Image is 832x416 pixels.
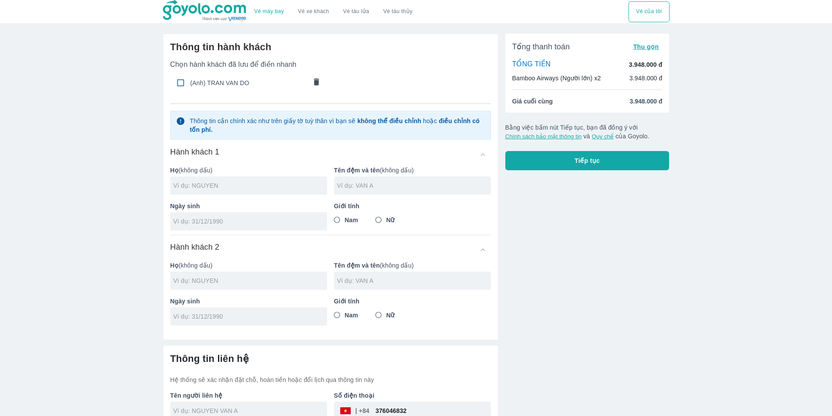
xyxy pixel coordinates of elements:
button: Vé của tôi [628,1,669,22]
span: Nam [345,311,358,320]
input: Ví dụ: NGUYEN VAN A [173,406,327,415]
a: Vé xe khách [298,8,329,15]
input: Ví dụ: NGUYEN [173,181,327,190]
span: 3.948.000 đ [630,97,663,106]
p: Bamboo Airways (Người lớn) x2 [512,74,601,83]
span: Nữ [386,311,394,320]
p: (không dấu) [334,166,491,175]
input: Ví dụ: 31/12/1990 [173,312,318,321]
h6: Thông tin hành khách [170,41,491,53]
span: Nữ [386,216,394,224]
h6: Hành khách 2 [170,242,220,252]
input: Ví dụ: VAN A [337,181,491,190]
a: Vé tàu lửa [336,1,376,22]
p: Giới tính [334,202,491,210]
button: comments [307,74,325,92]
button: Tiếp tục [505,151,670,170]
p: 3.948.000 đ [629,74,663,83]
div: choose transportation mode [247,1,419,22]
b: Số điện thoại [334,392,375,399]
p: Ngày sinh [170,202,327,210]
p: Hệ thống sẽ xác nhận đặt chỗ, hoàn tiền hoặc đổi lịch qua thông tin này [170,375,491,384]
span: Tiếp tục [575,156,600,165]
strong: không thể điều chỉnh [357,117,421,124]
button: Vé tàu thủy [376,1,419,22]
button: Chính sách bảo mật thông tin [505,133,582,140]
p: Thông tin cần chính xác như trên giấy tờ tuỳ thân vì bạn sẽ hoặc [190,117,485,134]
span: (Anh) TRAN VAN DO [190,79,307,87]
h6: Thông tin liên hệ [170,353,491,365]
span: Giá cuối cùng [512,97,553,106]
p: TỔNG TIỀN [512,60,551,69]
button: Thu gọn [630,41,663,53]
p: (không dấu) [170,166,327,175]
a: Vé máy bay [254,8,284,15]
p: (không dấu) [170,261,327,270]
span: Thu gọn [633,43,659,50]
b: Họ [170,167,179,174]
p: 3.948.000 đ [629,60,662,69]
p: Chọn hành khách đã lưu để điền nhanh [170,60,491,69]
b: Tên người liên hệ [170,392,223,399]
span: Tổng thanh toán [512,41,570,52]
button: Quy chế [592,133,614,140]
p: Bằng việc bấm nút Tiếp tục, bạn đã đồng ý với và của Goyolo. [505,123,670,141]
b: Họ [170,262,179,269]
b: Tên đệm và tên [334,262,380,269]
p: Ngày sinh [170,297,327,306]
b: Tên đệm và tên [334,167,380,174]
div: choose transportation mode [628,1,669,22]
p: (không dấu) [334,261,491,270]
input: Ví dụ: 31/12/1990 [173,217,318,226]
input: Ví dụ: NGUYEN [173,276,327,285]
span: Nam [345,216,358,224]
p: Giới tính [334,297,491,306]
input: Ví dụ: VAN A [337,276,491,285]
h6: Hành khách 1 [170,147,220,157]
